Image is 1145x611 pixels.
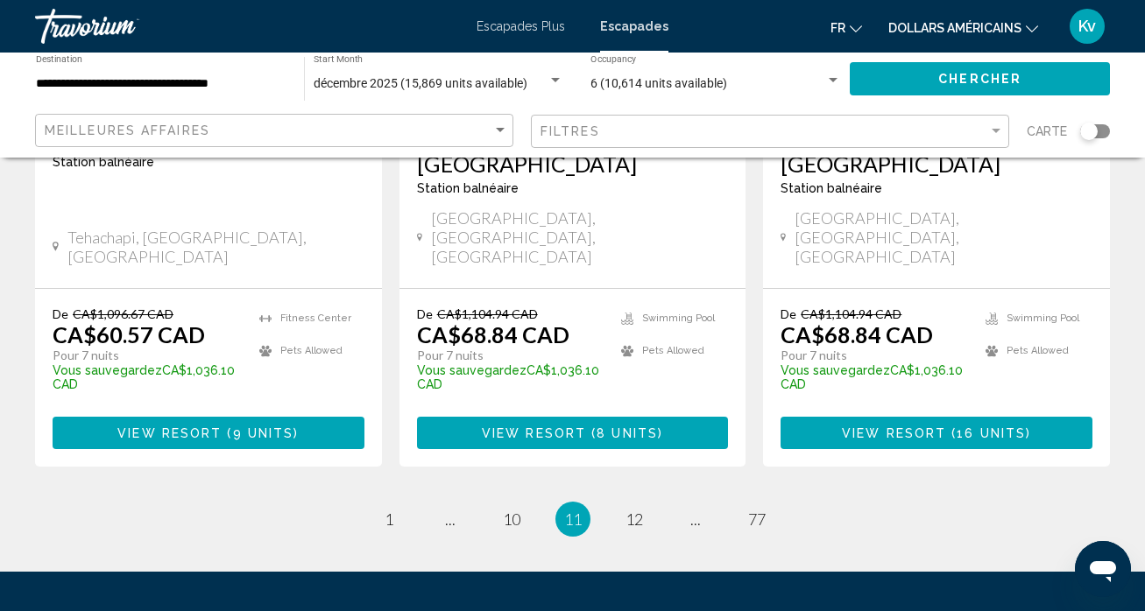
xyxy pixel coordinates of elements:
span: Station balnéaire [53,155,154,169]
button: View Resort(9 units) [53,417,364,449]
p: Pour 7 nuits [53,348,242,363]
span: [GEOGRAPHIC_DATA], [GEOGRAPHIC_DATA], [GEOGRAPHIC_DATA] [795,208,1092,266]
button: View Resort(16 units) [781,417,1092,449]
span: View Resort [482,426,586,440]
p: Pour 7 nuits [781,348,968,363]
span: 16 units [957,426,1026,440]
span: Pets Allowed [280,345,343,356]
span: View Resort [842,426,946,440]
a: Travorium [35,9,459,44]
span: 11 [564,509,582,529]
span: De [417,306,433,321]
span: View Resort [117,426,222,440]
button: Chercher [850,62,1110,95]
span: 10 [503,509,520,529]
font: fr [830,21,845,35]
span: De [53,306,68,321]
span: Pets Allowed [642,345,704,356]
span: décembre 2025 (15,869 units available) [314,76,527,90]
span: Swimming Pool [642,313,715,324]
span: 77 [748,509,766,529]
span: Pets Allowed [1007,345,1069,356]
span: Vous sauvegardez [417,363,527,377]
span: ( ) [222,426,299,440]
p: CA$68.84 CAD [417,321,569,348]
a: Escapades [600,19,668,33]
font: dollars américains [888,21,1021,35]
button: Menu utilisateur [1064,8,1110,45]
span: Filtres [541,124,600,138]
span: Station balnéaire [417,181,519,195]
span: Carte [1027,119,1067,144]
ul: Pagination [35,502,1110,537]
button: View Resort(8 units) [417,417,729,449]
p: CA$1,036.10 CAD [53,363,242,391]
span: Meilleures affaires [45,123,210,137]
p: CA$1,036.10 CAD [417,363,604,391]
span: CA$1,104.94 CAD [437,306,538,321]
span: ... [690,509,701,529]
p: CA$68.84 CAD [781,321,933,348]
span: [GEOGRAPHIC_DATA], [GEOGRAPHIC_DATA], [GEOGRAPHIC_DATA] [431,208,729,266]
span: ( ) [586,426,663,440]
p: CA$60.57 CAD [53,321,205,348]
span: 12 [626,509,643,529]
span: 8 units [597,426,658,440]
span: Vous sauvegardez [781,363,890,377]
button: Changer de langue [830,15,862,40]
span: Tehachapi, [GEOGRAPHIC_DATA], [GEOGRAPHIC_DATA] [67,228,364,266]
span: ( ) [946,426,1031,440]
mat-select: Sort by [45,123,508,138]
span: CA$1,104.94 CAD [801,306,901,321]
button: Changer de devise [888,15,1038,40]
span: De [781,306,796,321]
span: ... [445,509,456,529]
span: 1 [385,509,393,529]
span: Chercher [938,73,1021,87]
p: Pour 7 nuits [417,348,604,363]
span: Swimming Pool [1007,313,1079,324]
iframe: Bouton de lancement de la fenêtre de messagerie [1075,541,1131,597]
span: 6 (10,614 units available) [590,76,727,90]
span: Vous sauvegardez [53,363,162,377]
font: Kv [1078,17,1096,35]
span: Station balnéaire [781,181,882,195]
p: CA$1,036.10 CAD [781,363,968,391]
a: Escapades Plus [477,19,565,33]
span: 9 units [233,426,294,440]
button: Filter [531,114,1009,150]
span: CA$1,096.67 CAD [73,306,173,321]
span: Fitness Center [280,313,351,324]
